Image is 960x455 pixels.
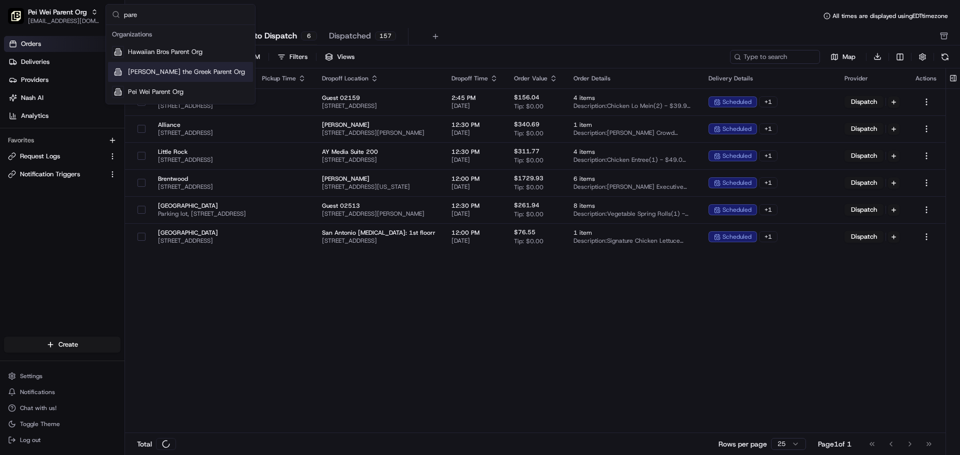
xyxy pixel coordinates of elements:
button: Pei Wei Parent Org [28,7,87,17]
span: Description: [PERSON_NAME] Executive Package(1) - $369.0 [PERSON_NAME] Executive Package(1) - $36... [573,183,692,191]
span: [PERSON_NAME] [31,155,81,163]
span: 12:00 PM [451,229,498,237]
div: Actions [915,74,937,82]
span: scheduled [722,233,751,241]
span: Notifications [20,388,55,396]
div: Past conversations [10,130,64,138]
a: 💻API Documentation [80,219,164,237]
button: Dispatch [844,177,883,189]
div: Start new chat [45,95,164,105]
span: $261.94 [514,201,539,209]
span: 1 item [573,229,692,237]
div: Delivery Details [708,74,828,82]
button: Dispatch [844,96,883,108]
span: Hawaiian Bros Parent Org [128,47,202,56]
span: [STREET_ADDRESS] [322,102,435,110]
a: Nash AI [4,90,124,106]
span: Description: [PERSON_NAME] Crowd Pleaser(1) - $269.0 [573,129,692,137]
span: scheduled [722,125,751,133]
span: Guest 02513 [322,202,435,210]
span: Chat with us! [20,404,56,412]
button: Pei Wei Parent OrgPei Wei Parent Org[EMAIL_ADDRESS][DOMAIN_NAME] [4,4,103,28]
span: 4 items [573,94,692,102]
div: Order Details [573,74,692,82]
div: Order Value [514,74,557,82]
span: Pylon [99,248,121,255]
span: Tip: $0.00 [514,183,543,191]
span: [STREET_ADDRESS] [322,156,435,164]
span: Settings [20,372,42,380]
span: 1 item [573,121,692,129]
span: 4 items [573,148,692,156]
button: [EMAIL_ADDRESS][DOMAIN_NAME] [28,17,99,25]
span: scheduled [722,206,751,214]
span: $156.04 [514,93,539,101]
img: 9188753566659_6852d8bf1fb38e338040_72.png [21,95,39,113]
button: Start new chat [170,98,182,110]
span: 2:45 PM [451,94,498,102]
span: Request Logs [20,152,60,161]
div: 157 [375,31,396,40]
span: Ready to Dispatch [228,30,297,42]
span: Tip: $0.00 [514,129,543,137]
a: Providers [4,72,124,88]
div: Organizations [108,27,253,42]
span: Brentwood [158,175,246,183]
span: 12:30 PM [451,202,498,210]
span: [DATE] [451,102,498,110]
button: Views [320,50,359,64]
div: Favorites [4,132,120,148]
div: We're available if you need us! [45,105,137,113]
span: Alliance [158,121,246,129]
span: [DATE] [451,237,498,245]
span: Map [842,52,855,61]
button: Notifications [4,385,120,399]
span: Tip: $0.00 [514,237,543,245]
span: Tip: $0.00 [514,102,543,110]
input: Clear [26,64,165,75]
button: Filters [273,50,312,64]
span: 8 items [573,202,692,210]
span: $76.55 [514,228,535,236]
span: $340.69 [514,120,539,128]
span: Description: Chicken Lo Mein(2) - $39.99 Brown Rice(2) - $7.99 White Rice(1) - $7.99 Kung Pao Chi... [573,102,692,110]
button: Toggle Theme [4,417,120,431]
div: 📗 [10,224,18,232]
span: Toggle Theme [20,420,60,428]
img: 1736555255976-a54dd68f-1ca7-489b-9aae-adbdc363a1c4 [10,95,28,113]
a: Analytics [4,108,124,124]
p: Welcome 👋 [10,40,182,56]
button: Request Logs [4,148,120,164]
span: Description: Chicken Entree(1) - $49.0 Steak Entree(2) - $59.0 Chicken Entree(1) - $49.0 Chicken ... [573,156,692,164]
button: Settings [4,369,120,383]
span: [PERSON_NAME] [322,121,435,129]
span: [GEOGRAPHIC_DATA] [158,202,246,210]
div: Dropoff Location [322,74,435,82]
div: Filters [289,52,307,61]
span: 12:00 PM [451,175,498,183]
span: Knowledge Base [20,223,76,233]
div: 💻 [84,224,92,232]
button: Log out [4,433,120,447]
span: Description: Signature Chicken Lettuce Wraps(1) - $42.99 [573,237,692,245]
span: [STREET_ADDRESS] [158,237,246,245]
span: Orders [21,39,41,48]
a: Orders [4,36,124,52]
span: Pei Wei Parent Org [128,87,183,96]
a: Powered byPylon [70,247,121,255]
div: Suggestions [106,25,255,104]
img: Masood Aslam [10,172,26,188]
a: Deliveries [4,54,124,70]
span: [PERSON_NAME] the Greek Parent Org [128,67,245,76]
div: Total [137,438,176,450]
button: Map [824,51,862,63]
button: Refresh [938,50,952,64]
button: Create [4,337,120,353]
p: Rows per page [718,439,767,449]
div: Page 1 of 1 [818,439,851,449]
span: Analytics [21,111,48,120]
span: Little Rock [158,148,246,156]
button: Dispatch [844,150,883,162]
span: [PERSON_NAME] [31,182,81,190]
